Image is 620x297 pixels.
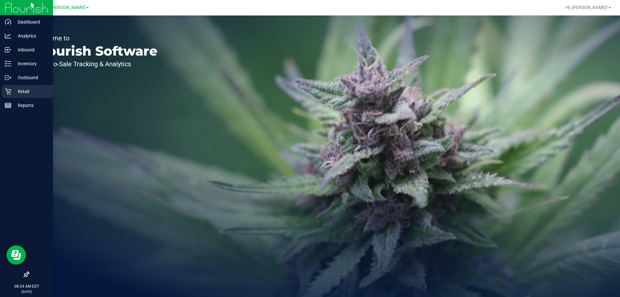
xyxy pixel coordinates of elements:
[35,45,158,58] p: Flourish Software
[5,74,11,81] inline-svg: Outbound
[11,74,50,81] p: Outbound
[11,32,50,40] p: Analytics
[35,35,158,41] p: Welcome to
[5,60,11,67] inline-svg: Inventory
[5,33,11,39] inline-svg: Analytics
[3,283,50,289] p: 08:34 AM EDT
[5,102,11,109] inline-svg: Reports
[11,60,50,68] p: Inventory
[11,88,50,95] p: Retail
[5,88,11,95] inline-svg: Retail
[35,61,158,67] p: Seed-to-Sale Tracking & Analytics
[5,19,11,25] inline-svg: Dashboard
[11,101,50,109] p: Reports
[6,245,26,265] iframe: Resource center
[5,47,11,53] inline-svg: Inbound
[3,289,50,294] p: [DATE]
[566,5,608,10] span: Hi, [PERSON_NAME]!
[11,46,50,54] p: Inbound
[43,5,86,10] span: Ft. [PERSON_NAME]
[11,18,50,26] p: Dashboard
